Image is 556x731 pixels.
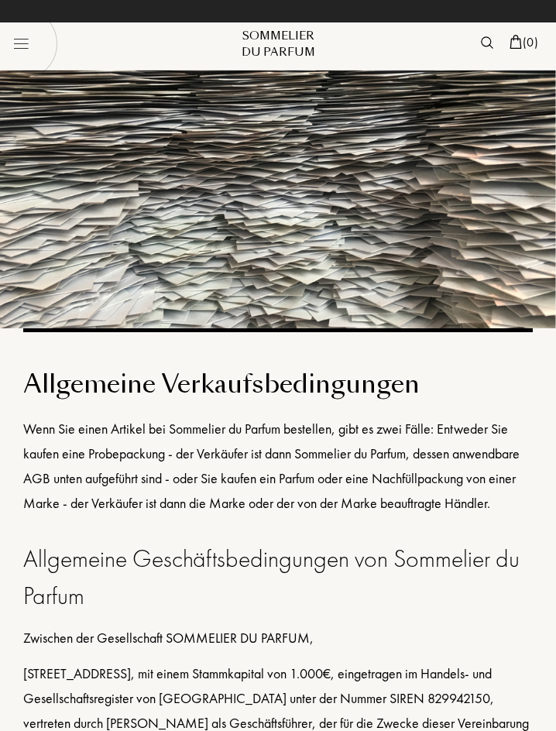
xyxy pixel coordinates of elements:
span: ( 0 ) [523,34,538,50]
div: Allgemeine Geschäftsbedingungen von Sommelier du Parfum [23,541,533,615]
div: Wenn Sie einen Artikel bei Sommelier du Parfum bestellen, gibt es zwei Fälle: Entweder Sie kaufen... [23,417,533,516]
div: Zwischen der Gesellschaft SOMMELIER DU PARFUM, [23,626,533,650]
div: du Parfum [225,44,331,60]
div: Allgemeine Verkaufsbedingungen [23,363,533,406]
img: cart.svg [510,35,522,49]
img: search_icn.svg [481,36,493,49]
div: Sommelier [225,28,331,44]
